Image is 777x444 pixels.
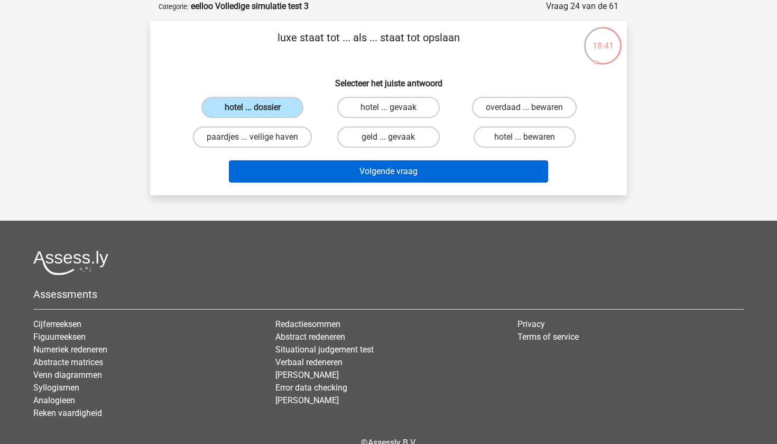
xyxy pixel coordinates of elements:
a: Error data checking [275,383,347,393]
a: Numeriek redeneren [33,345,107,355]
a: Situational judgement test [275,345,374,355]
a: Syllogismen [33,383,79,393]
a: Terms of service [517,332,579,342]
a: Abstracte matrices [33,357,103,367]
label: hotel ... bewaren [474,126,576,148]
a: Cijferreeksen [33,319,81,329]
a: [PERSON_NAME] [275,395,339,405]
h6: Selecteer het juiste antwoord [167,70,610,88]
a: [PERSON_NAME] [275,370,339,380]
strong: eelloo Volledige simulatie test 3 [191,1,309,11]
label: hotel ... dossier [201,97,303,118]
a: Redactiesommen [275,319,340,329]
p: luxe staat tot ... als ... staat tot opslaan [167,30,570,61]
a: Venn diagrammen [33,370,102,380]
label: overdaad ... bewaren [472,97,577,118]
a: Figuurreeksen [33,332,86,342]
label: geld ... gevaak [337,126,439,148]
a: Privacy [517,319,545,329]
label: hotel ... gevaak [337,97,439,118]
small: Categorie: [159,3,189,11]
a: Reken vaardigheid [33,408,102,418]
h5: Assessments [33,288,744,301]
a: Abstract redeneren [275,332,345,342]
a: Analogieen [33,395,75,405]
label: paardjes ... veilige haven [193,126,312,148]
button: Volgende vraag [229,160,549,183]
div: 18:41 [583,26,623,52]
img: Assessly logo [33,250,108,275]
a: Verbaal redeneren [275,357,343,367]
